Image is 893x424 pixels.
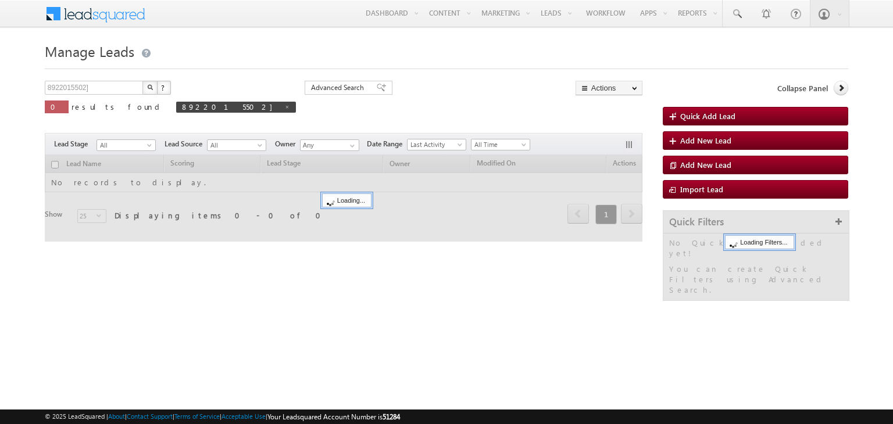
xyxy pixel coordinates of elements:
[680,160,731,170] span: Add New Lead
[174,412,220,420] a: Terms of Service
[383,412,400,421] span: 51284
[311,82,367,93] span: Advanced Search
[165,139,207,149] span: Lead Source
[471,139,527,150] span: All Time
[275,139,300,149] span: Owner
[127,412,173,420] a: Contact Support
[680,184,723,194] span: Import Lead
[147,84,153,90] img: Search
[344,140,358,152] a: Show All Items
[777,83,828,94] span: Collapse Panel
[408,139,463,150] span: Last Activity
[725,235,794,249] div: Loading Filters...
[680,111,735,121] span: Quick Add Lead
[108,412,125,420] a: About
[157,81,171,95] button: ?
[300,139,359,151] input: Type to Search
[97,139,156,151] a: All
[161,82,166,92] span: ?
[208,140,263,150] span: All
[182,102,278,112] span: 8922015502]
[222,412,266,420] a: Acceptable Use
[407,139,466,150] a: Last Activity
[367,139,407,149] span: Date Range
[576,81,642,95] button: Actions
[97,140,152,150] span: All
[680,135,731,145] span: Add New Lead
[45,411,400,422] span: © 2025 LeadSquared | | | | |
[207,139,266,151] a: All
[45,42,134,60] span: Manage Leads
[471,139,530,150] a: All Time
[322,193,372,207] div: Loading...
[51,102,63,112] span: 0
[72,102,164,112] span: results found
[54,139,97,149] span: Lead Stage
[267,412,400,421] span: Your Leadsquared Account Number is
